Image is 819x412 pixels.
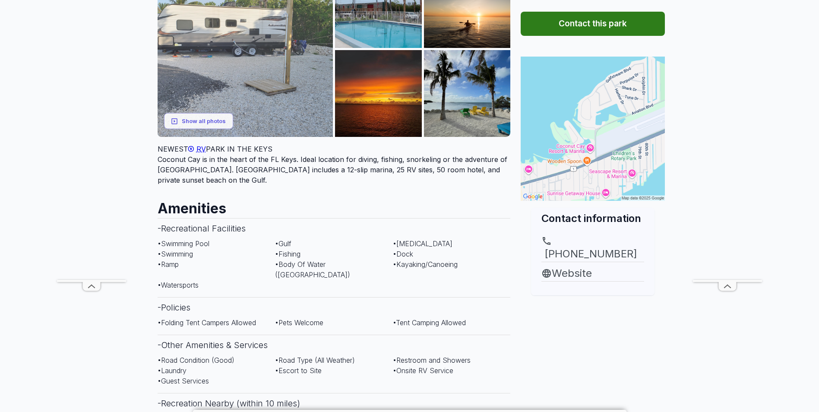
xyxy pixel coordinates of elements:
[541,236,644,262] a: [PHONE_NUMBER]
[158,144,511,185] div: Coconut Cay is in the heart of the FL Keys. Ideal location for diving, fishing, snorkeling or the...
[158,356,234,364] span: • Road Condition (Good)
[196,145,206,153] span: RV
[158,366,187,375] span: • Laundry
[158,377,209,385] span: • Guest Services
[393,260,458,269] span: • Kayaking/Canoeing
[541,266,644,281] a: Website
[275,260,350,279] span: • Body Of Water ([GEOGRAPHIC_DATA])
[158,250,193,258] span: • Swimming
[158,260,179,269] span: • Ramp
[541,211,644,225] h2: Contact information
[424,50,511,137] img: AAcXr8qWv1Kt_aphCSpGlfDU1wRtay0ja3AxT4Dimgi9aonW61NNzrCIZLXih4-Znr_H3FVwbWNxBzjx03AvDXS0qD3_Yb4L-...
[158,318,256,327] span: • Folding Tent Campers Allowed
[275,356,355,364] span: • Road Type (All Weather)
[158,297,511,317] h3: - Policies
[393,250,413,258] span: • Dock
[158,145,272,153] span: NEWEST PARK IN THE KEYS
[275,318,323,327] span: • Pets Welcome
[158,281,199,289] span: • Watersports
[335,50,422,137] img: AAcXr8p-M0tboXd0Yw3NcQI-UnYmriEs8LlAUw_k8dHzUySPRETGxEF9XEBdEpPZNKRuLfrUkJrbYuHqOkPULv5f0cmiFpPjO...
[275,366,322,375] span: • Escort to Site
[158,218,511,238] h3: - Recreational Facilities
[158,192,511,218] h2: Amenities
[275,239,291,248] span: • Gulf
[521,12,665,36] button: Contact this park
[275,250,300,258] span: • Fishing
[521,57,665,201] img: Map for Coconut Cay RV Park & Marina
[393,366,453,375] span: • Onsite RV Service
[158,335,511,355] h3: - Other Amenities & Services
[393,356,471,364] span: • Restroom and Showers
[57,21,126,280] iframe: Advertisement
[521,295,665,403] iframe: Advertisement
[693,21,762,280] iframe: Advertisement
[393,318,466,327] span: • Tent Camping Allowed
[158,239,209,248] span: • Swimming Pool
[393,239,452,248] span: • [MEDICAL_DATA]
[188,145,206,153] a: RV
[164,113,233,129] button: Show all photos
